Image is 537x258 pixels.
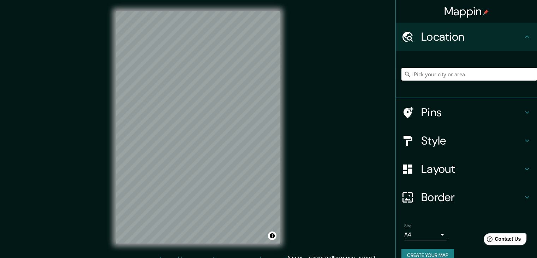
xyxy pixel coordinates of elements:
div: Location [396,23,537,51]
div: Border [396,183,537,211]
button: Toggle attribution [268,231,276,240]
h4: Mappin [444,4,489,18]
canvas: Map [116,11,280,244]
h4: Layout [421,162,523,176]
h4: Location [421,30,523,44]
h4: Pins [421,105,523,119]
div: Pins [396,98,537,127]
h4: Style [421,134,523,148]
h4: Border [421,190,523,204]
label: Size [404,223,412,229]
iframe: Help widget launcher [474,230,529,250]
div: Layout [396,155,537,183]
input: Pick your city or area [401,68,537,81]
div: Style [396,127,537,155]
img: pin-icon.png [483,10,489,15]
div: A4 [404,229,447,240]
